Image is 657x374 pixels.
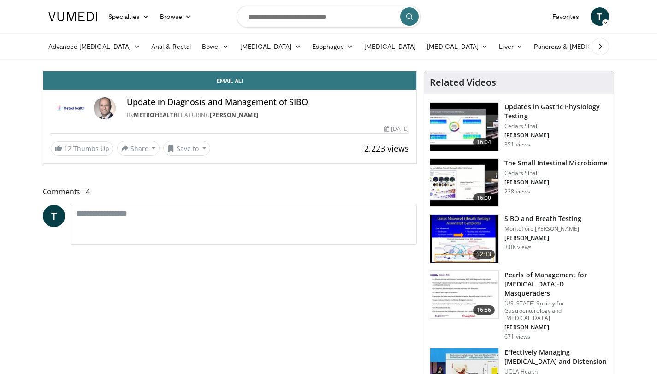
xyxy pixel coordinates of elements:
[430,77,496,88] h4: Related Videos
[504,333,530,340] p: 671 views
[504,270,608,298] h3: Pearls of Management for [MEDICAL_DATA]-D Masqueraders
[504,179,607,186] p: [PERSON_NAME]
[163,141,210,156] button: Save to
[127,111,409,119] div: By FEATURING
[473,193,495,203] span: 16:00
[430,271,498,319] img: ba7bcb12-28d3-4d68-8c5f-d2069cf2086a.150x105_q85_crop-smart_upscale.jpg
[504,348,608,366] h3: Effectively Managing [MEDICAL_DATA] and Distension
[43,37,146,56] a: Advanced [MEDICAL_DATA]
[117,141,160,156] button: Share
[504,324,608,331] p: [PERSON_NAME]
[51,97,90,119] img: MetroHealth
[43,71,417,90] a: Email Ali
[504,132,608,139] p: [PERSON_NAME]
[359,37,421,56] a: [MEDICAL_DATA]
[43,205,65,227] a: T
[43,186,417,198] span: Comments 4
[103,7,155,26] a: Specialties
[504,123,608,130] p: Cedars Sinai
[504,244,532,251] p: 3.0K views
[493,37,528,56] a: Liver
[64,144,71,153] span: 12
[196,37,234,56] a: Bowel
[430,270,608,340] a: 16:56 Pearls of Management for [MEDICAL_DATA]-D Masqueraders [US_STATE] Society for Gastroenterol...
[127,97,409,107] h4: Update in Diagnosis and Management of SIBO
[384,125,409,133] div: [DATE]
[430,214,608,263] a: 32:33 SIBO and Breath Testing Montefiore [PERSON_NAME] [PERSON_NAME] 3.0K views
[430,158,608,207] a: 16:00 The Small Intestinal Microbiome Cedars Sinai [PERSON_NAME] 228 views
[504,188,530,195] p: 228 views
[237,6,421,28] input: Search topics, interventions
[48,12,97,21] img: VuMedi Logo
[504,102,608,121] h3: Updates in Gastric Physiology Testing
[134,111,178,119] a: MetroHealth
[210,111,259,119] a: [PERSON_NAME]
[504,300,608,322] p: [US_STATE] Society for Gastroenterology and [MEDICAL_DATA]
[473,305,495,315] span: 16:56
[504,234,581,242] p: [PERSON_NAME]
[504,158,607,168] h3: The Small Intestinal Microbiome
[235,37,307,56] a: [MEDICAL_DATA]
[528,37,636,56] a: Pancreas & [MEDICAL_DATA]
[591,7,609,26] a: T
[154,7,197,26] a: Browse
[504,141,530,148] p: 351 views
[547,7,585,26] a: Favorites
[504,169,607,177] p: Cedars Sinai
[364,143,409,154] span: 2,223 views
[430,103,498,151] img: 3e2da322-f7ba-4b14-ab65-e5ff22d2e7f7.150x105_q85_crop-smart_upscale.jpg
[421,37,493,56] a: [MEDICAL_DATA]
[430,215,498,263] img: 3d98a318-32bf-4abd-b173-2a38815dc40d.150x105_q85_crop-smart_upscale.jpg
[473,250,495,259] span: 32:33
[504,214,581,223] h3: SIBO and Breath Testing
[473,138,495,147] span: 16:04
[51,141,113,156] a: 12 Thumbs Up
[430,102,608,151] a: 16:04 Updates in Gastric Physiology Testing Cedars Sinai [PERSON_NAME] 351 views
[94,97,116,119] img: Avatar
[146,37,196,56] a: Anal & Rectal
[307,37,359,56] a: Esophagus
[430,159,498,207] img: a4533c32-ac42-4e3c-b0fe-1ae9caa6610f.150x105_q85_crop-smart_upscale.jpg
[504,225,581,233] p: Montefiore [PERSON_NAME]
